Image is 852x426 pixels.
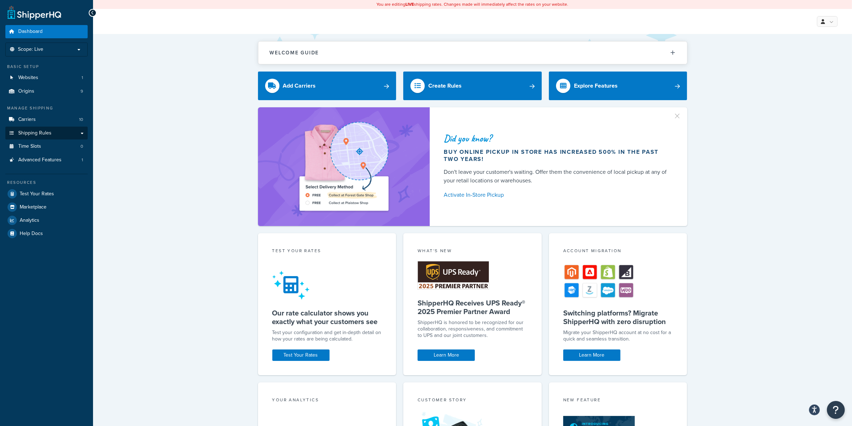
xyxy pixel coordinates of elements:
[258,72,396,100] a: Add Carriers
[5,105,88,111] div: Manage Shipping
[563,349,620,361] a: Learn More
[20,217,39,224] span: Analytics
[5,25,88,38] a: Dashboard
[258,41,687,64] button: Welcome Guide
[428,81,462,91] div: Create Rules
[406,1,414,8] b: LIVE
[403,72,542,100] a: Create Rules
[5,140,88,153] a: Time Slots0
[81,143,83,150] span: 0
[563,397,673,405] div: New Feature
[18,46,43,53] span: Scope: Live
[444,190,670,200] a: Activate In-Store Pickup
[444,168,670,185] div: Don't leave your customer's waiting. Offer them the convenience of local pickup at any of your re...
[5,113,88,126] li: Carriers
[279,118,409,215] img: ad-shirt-map-b0359fc47e01cab431d101c4b569394f6a03f54285957d908178d52f29eb9668.png
[563,248,673,256] div: Account Migration
[418,349,475,361] a: Learn More
[418,248,527,256] div: What's New
[18,29,43,35] span: Dashboard
[563,329,673,342] div: Migrate your ShipperHQ account at no cost for a quick and seamless transition.
[5,85,88,98] li: Origins
[5,127,88,140] a: Shipping Rules
[82,157,83,163] span: 1
[5,71,88,84] li: Websites
[20,191,54,197] span: Test Your Rates
[827,401,845,419] button: Open Resource Center
[5,201,88,214] a: Marketplace
[20,231,43,237] span: Help Docs
[18,75,38,81] span: Websites
[272,349,330,361] a: Test Your Rates
[272,248,382,256] div: Test your rates
[418,299,527,316] h5: ShipperHQ Receives UPS Ready® 2025 Premier Partner Award
[79,117,83,123] span: 10
[18,143,41,150] span: Time Slots
[18,130,52,136] span: Shipping Rules
[574,81,618,91] div: Explore Features
[20,204,47,210] span: Marketplace
[81,88,83,94] span: 9
[5,214,88,227] a: Analytics
[18,157,62,163] span: Advanced Features
[5,227,88,240] a: Help Docs
[18,88,34,94] span: Origins
[5,71,88,84] a: Websites1
[418,319,527,339] p: ShipperHQ is honored to be recognized for our collaboration, responsiveness, and commitment to UP...
[5,85,88,98] a: Origins9
[82,75,83,81] span: 1
[5,187,88,200] a: Test Your Rates
[5,113,88,126] a: Carriers10
[283,81,316,91] div: Add Carriers
[5,140,88,153] li: Time Slots
[270,50,319,55] h2: Welcome Guide
[5,153,88,167] li: Advanced Features
[5,180,88,186] div: Resources
[272,397,382,405] div: Your Analytics
[272,309,382,326] h5: Our rate calculator shows you exactly what your customers see
[563,309,673,326] h5: Switching platforms? Migrate ShipperHQ with zero disruption
[5,153,88,167] a: Advanced Features1
[5,64,88,70] div: Basic Setup
[418,397,527,405] div: Customer Story
[18,117,36,123] span: Carriers
[444,133,670,143] div: Did you know?
[549,72,687,100] a: Explore Features
[444,148,670,163] div: Buy online pickup in store has increased 500% in the past two years!
[272,329,382,342] div: Test your configuration and get in-depth detail on how your rates are being calculated.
